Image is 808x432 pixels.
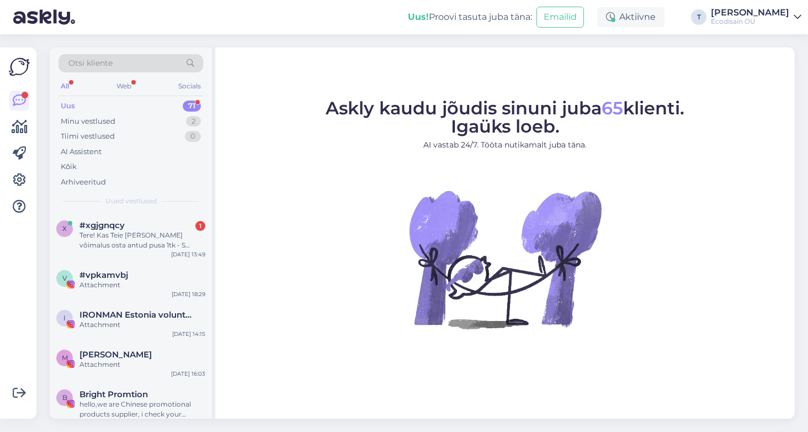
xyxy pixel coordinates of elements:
div: 1 [195,221,205,231]
div: Web [114,79,134,93]
img: No Chat active [406,160,604,359]
div: 0 [185,131,201,142]
span: Uued vestlused [105,196,157,206]
img: Askly Logo [9,56,30,77]
div: Socials [176,79,203,93]
div: Kõik [61,161,77,172]
div: 2 [186,116,201,127]
div: Arhiveeritud [61,177,106,188]
span: B [62,393,67,402]
span: #xgjgnqcy [79,220,125,230]
div: Aktiivne [597,7,665,27]
div: [DATE] 18:29 [172,290,205,298]
div: hello,we are Chinese promotional products supplier, i check your website [DOMAIN_NAME] and instag... [79,399,205,419]
div: Uus [61,101,75,112]
div: Tiimi vestlused [61,131,115,142]
div: All [59,79,71,93]
span: Marta [79,350,152,360]
div: Ecodisain OÜ [711,17,789,26]
b: Uus! [408,12,429,22]
span: x [62,224,67,233]
button: Emailid [536,7,584,28]
div: [DATE] 13:49 [171,250,205,259]
span: Askly kaudu jõudis sinuni juba klienti. Igaüks loeb. [326,97,684,137]
div: [DATE] 14:15 [172,330,205,338]
span: #vpkamvbj [79,270,128,280]
div: Proovi tasuta juba täna: [408,10,532,24]
div: Attachment [79,360,205,370]
div: 71 [183,101,201,112]
div: Minu vestlused [61,116,115,127]
span: 65 [602,97,623,119]
span: v [62,274,67,282]
div: Attachment [79,280,205,290]
a: [PERSON_NAME]Ecodisain OÜ [711,8,801,26]
div: AI Assistent [61,146,102,157]
div: T [691,9,706,25]
div: [DATE] 16:03 [171,370,205,378]
span: M [62,354,68,362]
div: Tere! Kas Teie [PERSON_NAME] võimalus osta antud pusa 1tk - S suuruses [PERSON_NAME][DEMOGRAPHIC_... [79,230,205,250]
div: [PERSON_NAME] [711,8,789,17]
span: I [63,314,66,322]
span: IRONMAN Estonia volunteers [79,310,194,320]
span: Otsi kliente [68,57,113,69]
span: Bright Promtion [79,389,148,399]
div: Attachment [79,320,205,330]
p: AI vastab 24/7. Tööta nutikamalt juba täna. [326,139,684,151]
